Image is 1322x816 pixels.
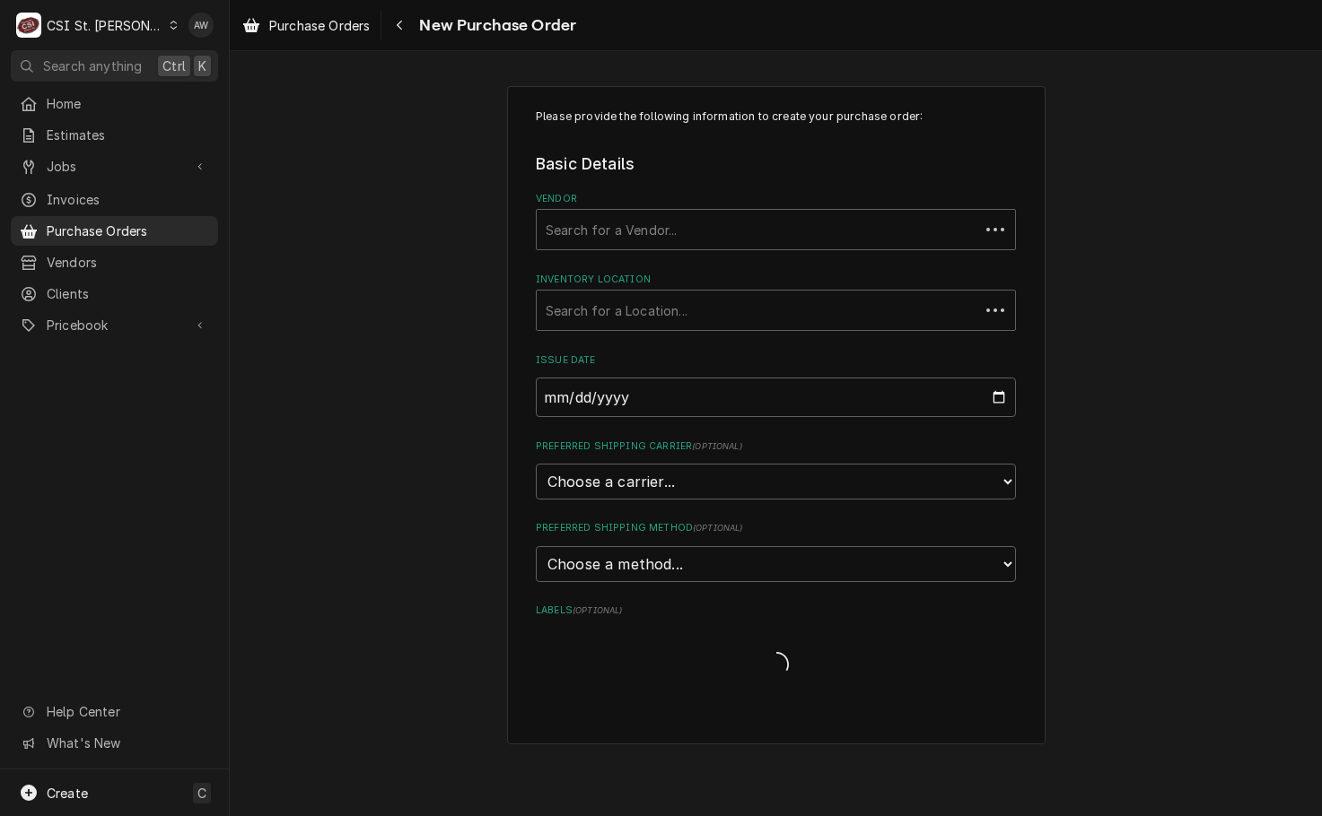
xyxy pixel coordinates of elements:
[11,120,218,150] a: Estimates
[536,521,1016,535] label: Preferred Shipping Method
[11,279,218,308] a: Clients
[693,523,743,533] span: ( optional )
[47,157,182,176] span: Jobs
[11,697,218,726] a: Go to Help Center
[162,56,186,75] span: Ctrl
[11,728,218,758] a: Go to What's New
[536,439,1016,454] label: Preferred Shipping Carrier
[47,126,209,144] span: Estimates
[536,353,1016,368] label: Issue Date
[536,603,1016,618] label: Labels
[764,647,789,684] span: Loading...
[16,13,41,38] div: CSI St. Louis's Avatar
[16,13,41,38] div: C
[47,16,163,35] div: CSI St. [PERSON_NAME]
[235,11,377,40] a: Purchase Orders
[11,247,218,277] a: Vendors
[507,86,1046,745] div: Purchase Order Create/Update
[198,56,206,75] span: K
[385,11,414,39] button: Navigate back
[536,378,1016,417] input: yyyy-mm-dd
[188,13,214,38] div: AW
[536,353,1016,417] div: Issue Date
[11,216,218,246] a: Purchase Orders
[536,109,1016,125] p: Please provide the following information to create your purchase order:
[47,190,209,209] span: Invoices
[11,50,218,82] button: Search anythingCtrlK
[536,192,1016,250] div: Vendor
[47,702,207,721] span: Help Center
[47,221,209,240] span: Purchase Orders
[536,603,1016,683] div: Labels
[11,152,218,181] a: Go to Jobs
[197,784,206,803] span: C
[11,185,218,214] a: Invoices
[47,253,209,272] span: Vendors
[47,94,209,113] span: Home
[536,273,1016,287] label: Inventory Location
[47,284,209,303] span: Clients
[536,109,1016,684] div: Purchase Order Create/Update Form
[43,56,142,75] span: Search anything
[536,521,1016,581] div: Preferred Shipping Method
[536,439,1016,499] div: Preferred Shipping Carrier
[11,89,218,118] a: Home
[188,13,214,38] div: Alexandria Wilp's Avatar
[269,16,370,35] span: Purchase Orders
[47,734,207,752] span: What's New
[692,441,742,451] span: ( optional )
[47,316,182,334] span: Pricebook
[536,152,1016,176] legend: Basic Details
[47,786,88,801] span: Create
[414,13,576,38] span: New Purchase Order
[11,310,218,340] a: Go to Pricebook
[536,192,1016,206] label: Vendor
[573,605,623,615] span: ( optional )
[536,273,1016,331] div: Inventory Location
